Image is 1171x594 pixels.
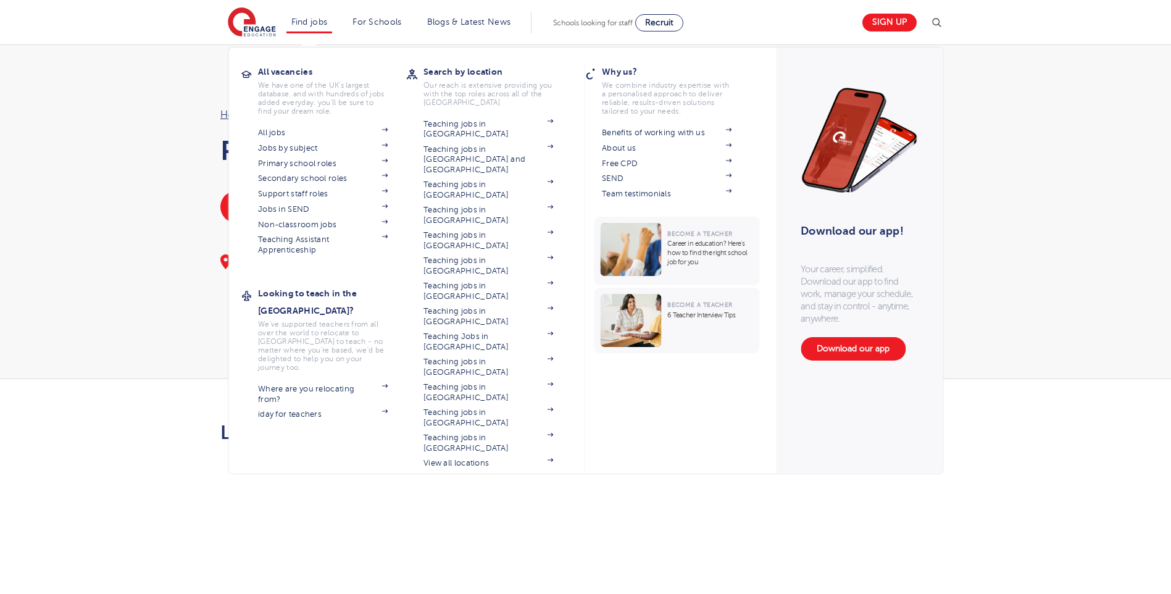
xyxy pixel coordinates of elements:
a: Download our app [801,337,906,361]
a: About us [602,143,731,153]
a: Why us?We combine industry expertise with a personalised approach to deliver reliable, results-dr... [602,63,750,115]
div: It won’t take long. We just need a few brief details and then one of our friendly team members wi... [220,254,573,324]
p: Our reach is extensive providing you with the top roles across all of the [GEOGRAPHIC_DATA] [423,81,553,107]
a: Teaching jobs in [GEOGRAPHIC_DATA] [423,382,553,403]
h3: Why us? [602,63,750,80]
a: Where are you relocating from? [258,384,388,404]
a: All vacanciesWe have one of the UK's largest database. and with hundreds of jobs added everyday. ... [258,63,406,115]
a: Teaching jobs in [GEOGRAPHIC_DATA] [423,357,553,377]
a: Jobs by subject [258,143,388,153]
a: Search by locationOur reach is extensive providing you with the top roles across all of the [GEOG... [423,63,572,107]
h3: All vacancies [258,63,406,80]
nav: breadcrumb [220,107,573,123]
a: Become a Teacher6 Teacher Interview Tips [594,288,762,353]
a: Benefits of working with us [602,128,731,138]
h2: Let us know more about you! [220,422,701,443]
a: Secondary school roles [258,174,388,183]
a: Primary school roles [258,159,388,169]
a: Jobs in SEND [258,204,388,214]
h1: Register with us [DATE]! [220,135,573,166]
a: Sign up [862,14,917,31]
a: Teaching jobs in [GEOGRAPHIC_DATA] [423,433,553,453]
p: We've supported teachers from all over the world to relocate to [GEOGRAPHIC_DATA] to teach - no m... [258,320,388,372]
h3: Download our app! [801,217,912,245]
a: Teaching jobs in [GEOGRAPHIC_DATA] [423,230,553,251]
a: All jobs [258,128,388,138]
a: Teaching Assistant Apprenticeship [258,235,388,255]
a: Benefits of working with us [220,191,359,223]
a: Blogs & Latest News [427,17,511,27]
span: Become a Teacher [667,301,732,308]
a: Teaching jobs in [GEOGRAPHIC_DATA] [423,119,553,140]
h3: Search by location [423,63,572,80]
span: Recruit [645,18,673,27]
a: iday for teachers [258,409,388,419]
a: Teaching jobs in [GEOGRAPHIC_DATA] [423,256,553,276]
a: Teaching jobs in [GEOGRAPHIC_DATA] [423,408,553,428]
h3: Looking to teach in the [GEOGRAPHIC_DATA]? [258,285,406,319]
a: Find jobs [291,17,328,27]
p: We combine industry expertise with a personalised approach to deliver reliable, results-driven so... [602,81,731,115]
a: Recruit [635,14,683,31]
a: Teaching jobs in [GEOGRAPHIC_DATA] and [GEOGRAPHIC_DATA] [423,144,553,175]
a: For Schools [352,17,401,27]
p: Career in education? Here’s how to find the right school job for you [667,239,753,267]
a: Teaching jobs in [GEOGRAPHIC_DATA] [423,180,553,200]
a: Home [220,109,249,120]
a: SEND [602,174,731,183]
a: Non-classroom jobs [258,220,388,230]
a: Become a TeacherCareer in education? Here’s how to find the right school job for you [594,217,762,285]
a: Teaching jobs in [GEOGRAPHIC_DATA] [423,306,553,327]
a: Support staff roles [258,189,388,199]
a: Free CPD [602,159,731,169]
a: Teaching Jobs in [GEOGRAPHIC_DATA] [423,332,553,352]
a: Teaching jobs in [GEOGRAPHIC_DATA] [423,205,553,225]
p: We have one of the UK's largest database. and with hundreds of jobs added everyday. you'll be sur... [258,81,388,115]
p: Your career, simplified. Download our app to find work, manage your schedule, and stay in control... [801,263,918,325]
span: Schools looking for staff [553,19,633,27]
a: Team testimonials [602,189,731,199]
a: Looking to teach in the [GEOGRAPHIC_DATA]?We've supported teachers from all over the world to rel... [258,285,406,372]
p: 6 Teacher Interview Tips [667,311,753,320]
a: View all locations [423,458,553,468]
span: Become a Teacher [667,230,732,237]
a: Teaching jobs in [GEOGRAPHIC_DATA] [423,281,553,301]
img: Engage Education [228,7,276,38]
